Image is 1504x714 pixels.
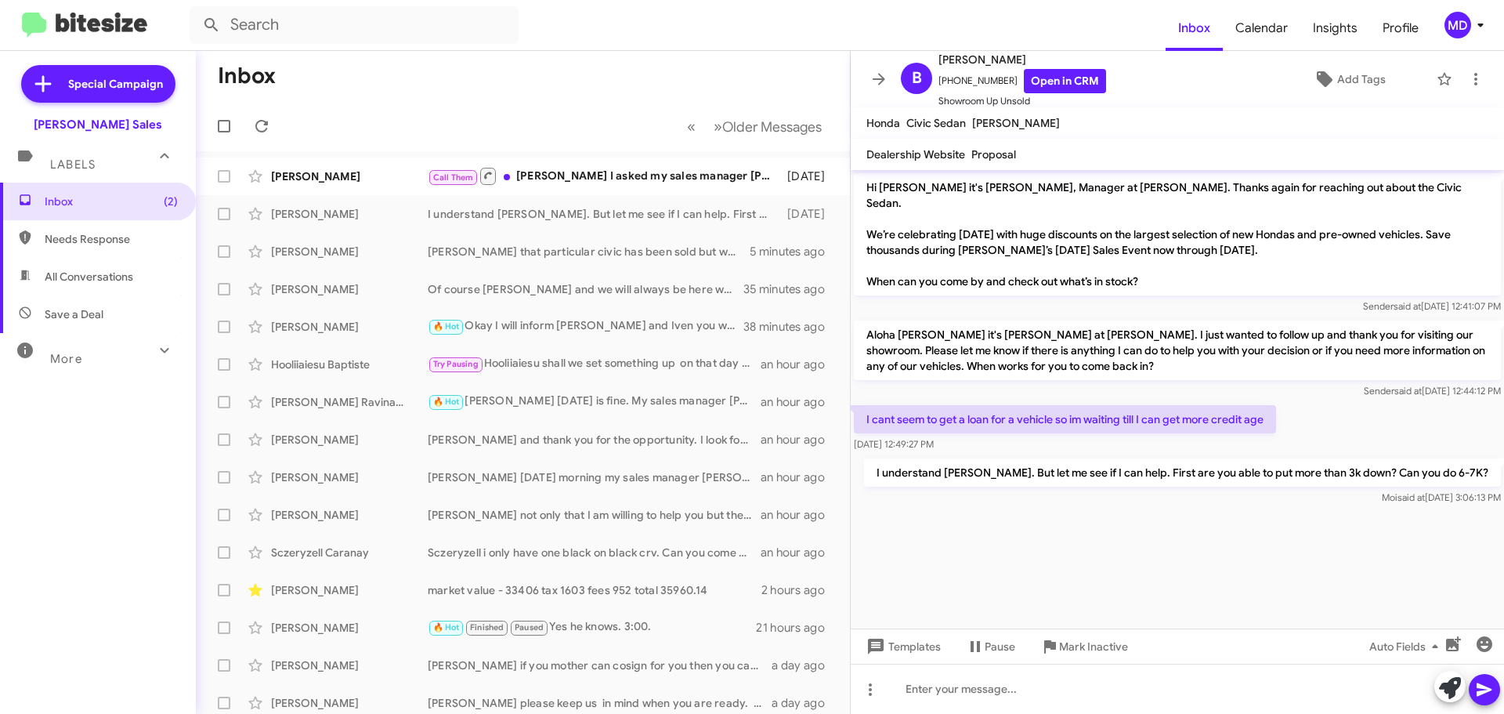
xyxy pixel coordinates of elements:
span: Honda [866,116,900,130]
span: said at [1394,385,1422,397]
span: Inbox [45,194,178,209]
div: 35 minutes ago [743,281,837,297]
p: I understand [PERSON_NAME]. But let me see if I can help. First are you able to put more than 3k ... [864,458,1501,487]
div: an hour ago [761,394,837,410]
button: Mark Inactive [1028,632,1141,661]
div: an hour ago [761,357,837,372]
span: More [50,352,82,366]
span: Sender [DATE] 12:44:12 PM [1364,385,1501,397]
div: [PERSON_NAME] Sales [34,117,162,132]
span: Moi [DATE] 3:06:13 PM [1382,491,1501,503]
div: [PERSON_NAME] [271,169,428,184]
span: Templates [863,632,941,661]
button: Pause [953,632,1028,661]
span: [PERSON_NAME] [938,50,1106,69]
div: an hour ago [761,432,837,448]
nav: Page navigation example [678,111,831,143]
div: MD [1444,12,1471,38]
div: Hooliiaiesu Baptiste [271,357,428,372]
div: Sczeryzell i only have one black on black crv. Can you come now or [DATE] better. We better move ... [428,545,761,560]
p: I cant seem to get a loan for a vehicle so im waiting till I can get more credit age [854,405,1276,433]
button: MD [1431,12,1487,38]
span: Pause [985,632,1015,661]
div: I understand [PERSON_NAME]. But let me see if I can help. First are you able to put more than 3k ... [428,206,779,222]
div: Sczeryzell Caranay [271,545,428,560]
div: an hour ago [761,545,837,560]
div: [PERSON_NAME] [271,695,428,711]
span: Try Pausing [433,359,479,369]
button: Auto Fields [1357,632,1457,661]
h1: Inbox [218,63,276,89]
div: [PERSON_NAME] and thank you for the opportunity. I look forward to hearing from you again. Also i... [428,432,761,448]
div: [PERSON_NAME] [271,620,428,636]
span: Call Them [433,172,474,183]
span: Paused [515,622,544,632]
span: 🔥 Hot [433,321,460,332]
div: Okay I will inform [PERSON_NAME] and Iven you will be here [DATE] at 9:30 am. Please ask for Moi ... [428,317,743,335]
span: B [912,66,922,91]
div: 2 hours ago [761,582,837,598]
div: [PERSON_NAME] [DATE] morning my sales manager [PERSON_NAME] will be on duty. Are you available to... [428,469,761,485]
button: Add Tags [1268,65,1429,93]
div: [PERSON_NAME] [271,582,428,598]
div: 38 minutes ago [743,319,837,335]
span: [DATE] 12:49:27 PM [854,438,934,450]
div: Of course [PERSON_NAME] and we will always be here whenever you are ready. Also would you mind sh... [428,281,743,297]
span: Add Tags [1337,65,1386,93]
div: [PERSON_NAME] [271,507,428,523]
div: 21 hours ago [756,620,837,636]
div: [PERSON_NAME] if you mother can cosign for you then you can get any car you want right? Can you a... [428,658,772,673]
div: [PERSON_NAME] I asked my sales manager [PERSON_NAME] to give you a call since I am still in a mee... [428,166,779,186]
span: Proposal [971,147,1016,161]
p: Aloha [PERSON_NAME] it's [PERSON_NAME] at [PERSON_NAME]. I just wanted to follow up and thank you... [854,321,1501,380]
input: Search [190,6,519,44]
div: [PERSON_NAME] Ravinadranatha [271,394,428,410]
a: Special Campaign [21,65,175,103]
span: Dealership Website [866,147,965,161]
span: Civic Sedan [906,116,966,130]
div: [PERSON_NAME] [271,432,428,448]
span: Special Campaign [68,76,163,92]
span: Labels [50,158,96,172]
span: said at [1394,300,1421,312]
div: [PERSON_NAME] please keep us in mind when you are ready. Also would you mind sharing what's stopp... [428,695,772,711]
div: [PERSON_NAME] that particular civic has been sold but we do have others to chose from. Can you co... [428,244,750,259]
div: [PERSON_NAME] not only that I am willing to help you but the service (which I think is worth more... [428,507,761,523]
div: [DATE] [779,206,837,222]
button: Next [704,111,831,143]
div: a day ago [772,695,837,711]
div: an hour ago [761,469,837,485]
a: Open in CRM [1024,69,1106,93]
div: [PERSON_NAME] [271,658,428,673]
a: Inbox [1166,5,1223,51]
p: Hi [PERSON_NAME] it's [PERSON_NAME], Manager at [PERSON_NAME]. Thanks again for reaching out abou... [854,173,1501,295]
span: 🔥 Hot [433,397,460,407]
span: 🔥 Hot [433,622,460,632]
button: Previous [678,111,705,143]
span: said at [1397,491,1425,503]
span: Finished [470,622,504,632]
div: Yes he knows. 3:00. [428,618,756,636]
div: 5 minutes ago [750,244,837,259]
div: [PERSON_NAME] [DATE] is fine. My sales manager [PERSON_NAME] will be here in the morning. Are you... [428,393,761,411]
span: All Conversations [45,269,133,285]
div: an hour ago [761,507,837,523]
span: Mark Inactive [1059,632,1128,661]
span: Older Messages [722,118,822,136]
a: Calendar [1223,5,1300,51]
a: Insights [1300,5,1370,51]
span: « [687,117,696,136]
span: (2) [164,194,178,209]
a: Profile [1370,5,1431,51]
span: [PERSON_NAME] [972,116,1060,130]
span: Needs Response [45,231,178,247]
span: [PHONE_NUMBER] [938,69,1106,93]
div: [PERSON_NAME] [271,244,428,259]
div: [DATE] [779,169,837,184]
span: Save a Deal [45,306,103,322]
div: [PERSON_NAME] [271,319,428,335]
div: [PERSON_NAME] [271,206,428,222]
span: Showroom Up Unsold [938,93,1106,109]
span: Auto Fields [1369,632,1444,661]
